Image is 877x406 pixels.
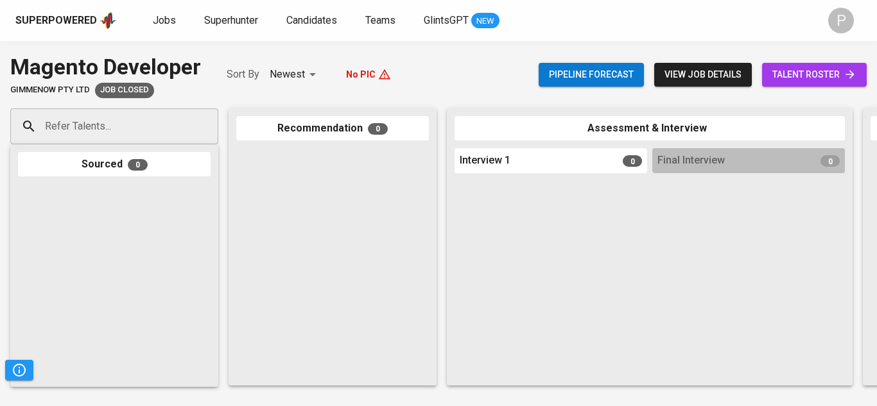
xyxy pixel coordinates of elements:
[227,67,259,82] p: Sort By
[10,51,201,83] div: Magento Developer
[455,116,845,141] div: Assessment & Interview
[365,13,398,29] a: Teams
[15,11,117,30] a: Superpoweredapp logo
[270,63,320,87] div: Newest
[368,123,388,135] span: 0
[346,68,376,81] p: No PIC
[821,155,840,167] span: 0
[15,13,97,28] div: Superpowered
[828,8,854,33] div: P
[539,63,644,87] button: Pipeline forecast
[365,14,395,26] span: Teams
[286,13,340,29] a: Candidates
[623,155,642,167] span: 0
[128,159,148,171] span: 0
[5,360,33,380] button: Pipeline Triggers
[424,14,469,26] span: GlintsGPT
[286,14,337,26] span: Candidates
[549,67,634,83] span: Pipeline forecast
[424,13,499,29] a: GlintsGPT NEW
[153,13,178,29] a: Jobs
[270,67,305,82] p: Newest
[657,153,725,168] span: Final Interview
[204,14,258,26] span: Superhunter
[236,116,429,141] div: Recommendation
[10,84,90,96] span: GIMMENOW PTY LTD
[471,15,499,28] span: NEW
[95,83,154,98] div: Job already placed by Glints
[153,14,176,26] span: Jobs
[95,84,154,96] span: Job Closed
[654,63,752,87] button: view job details
[204,13,261,29] a: Superhunter
[460,153,510,168] span: Interview 1
[762,63,867,87] a: talent roster
[100,11,117,30] img: app logo
[211,125,214,128] button: Open
[18,152,211,177] div: Sourced
[664,67,742,83] span: view job details
[772,67,856,83] span: talent roster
